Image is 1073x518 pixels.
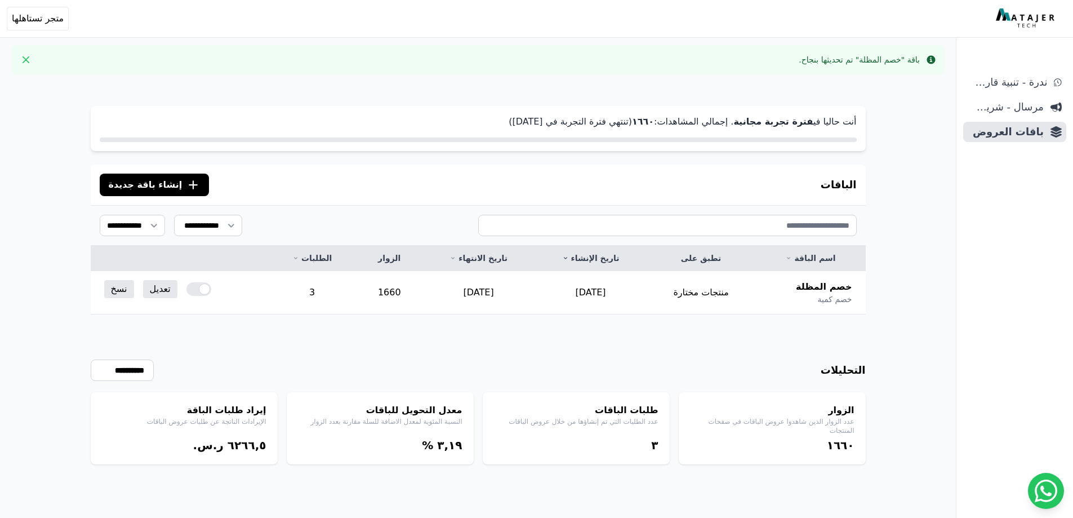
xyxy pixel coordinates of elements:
td: 1660 [357,271,422,315]
td: منتجات مختارة [647,271,756,315]
a: تاريخ الإنشاء [548,253,633,264]
p: أنت حاليا في . إجمالي المشاهدات: (تنتهي فترة التجربة في [DATE]) [100,115,857,129]
span: خصم المظلة [796,280,852,294]
th: تطبق على [647,246,756,271]
span: ر.س. [193,439,224,452]
h3: التحليلات [821,362,866,378]
bdi: ٦٢٦٦,٥ [228,439,266,452]
span: باقات العروض [968,124,1044,140]
td: 3 [268,271,357,315]
button: متجر تستاهلها [7,7,69,30]
button: إنشاء باقة جديدة [100,174,210,196]
div: باقة "خصم المظلة" تم تحديثها بنجاح. [799,54,920,65]
div: ١٦٦۰ [690,437,854,453]
img: MatajerTech Logo [996,8,1057,29]
span: متجر تستاهلها [12,12,64,25]
h4: طلبات الباقات [494,404,658,417]
span: مرسال - شريط دعاية [968,99,1044,115]
strong: ١٦٦۰ [632,116,654,127]
th: الزوار [357,246,422,271]
a: اسم الباقة [769,253,852,264]
h4: إيراد طلبات الباقة [102,404,266,417]
button: Close [17,51,35,69]
a: نسخ [104,280,134,298]
p: عدد الزوار الذين شاهدوا عروض الباقات في صفحات المنتجات [690,417,854,435]
span: ندرة - تنبية قارب علي النفاذ [968,74,1047,90]
h3: الباقات [821,177,857,193]
span: إنشاء باقة جديدة [109,178,182,192]
td: [DATE] [535,271,646,315]
td: [DATE] [422,271,535,315]
div: ۳ [494,437,658,453]
span: % [422,439,433,452]
h4: معدل التحويل للباقات [298,404,462,417]
a: الطلبات [282,253,343,264]
bdi: ۳,١٩ [437,439,462,452]
span: خصم كمية [817,294,852,305]
a: تاريخ الانتهاء [436,253,521,264]
p: الإيرادات الناتجة عن طلبات عروض الباقات [102,417,266,426]
h4: الزوار [690,404,854,417]
p: النسبة المئوية لمعدل الاضافة للسلة مقارنة بعدد الزوار [298,417,462,426]
a: تعديل [143,280,177,298]
strong: فترة تجربة مجانية [733,116,813,127]
p: عدد الطلبات التي تم إنشاؤها من خلال عروض الباقات [494,417,658,426]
